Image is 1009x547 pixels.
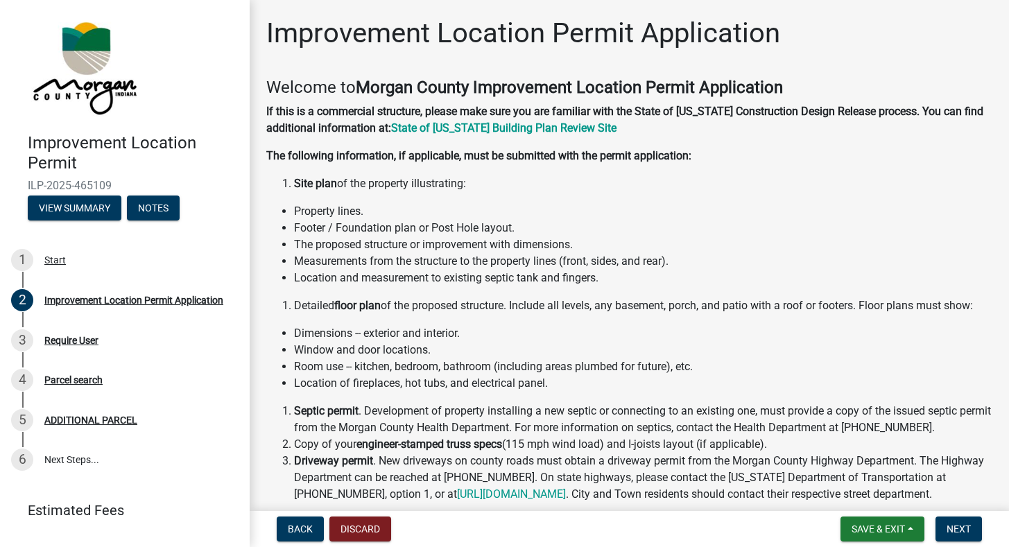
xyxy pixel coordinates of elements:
strong: The following information, if applicable, must be submitted with the permit application: [266,149,691,162]
button: Save & Exit [840,516,924,541]
li: The proposed structure or improvement with dimensions. [294,236,992,253]
button: Discard [329,516,391,541]
strong: Septic permit [294,404,359,417]
li: A copy of your recorded for the property. [294,503,992,519]
li: . New driveways on county roads must obtain a driveway permit from the Morgan County Highway Depa... [294,453,992,503]
a: [URL][DOMAIN_NAME] [457,487,566,501]
li: Window and door locations. [294,342,992,358]
li: Location and measurement to existing septic tank and fingers. [294,270,992,286]
span: Save & Exit [852,523,905,535]
div: 2 [11,289,33,311]
div: ADDITIONAL PARCEL [44,415,137,425]
button: Next [935,516,982,541]
li: Dimensions -- exterior and interior. [294,325,992,342]
span: Next [947,523,971,535]
wm-modal-confirm: Summary [28,203,121,214]
div: Require User [44,336,98,345]
button: View Summary [28,196,121,220]
strong: Driveway permit [294,454,373,467]
div: 3 [11,329,33,351]
wm-modal-confirm: Notes [127,203,180,214]
span: Back [288,523,313,535]
strong: If this is a commercial structure, please make sure you are familiar with the State of [US_STATE]... [266,105,983,134]
strong: quit claim or warranty deed [410,504,543,517]
div: Parcel search [44,375,103,385]
li: Location of fireplaces, hot tubs, and electrical panel. [294,375,992,392]
span: ILP-2025-465109 [28,179,222,192]
strong: Site plan [294,177,337,190]
h4: Welcome to [266,78,992,98]
strong: engineer-stamped truss specs [356,437,502,451]
strong: Morgan County Improvement Location Permit Application [356,78,783,97]
li: Room use -- kitchen, bedroom, bathroom (including areas plumbed for future), etc. [294,358,992,375]
h1: Improvement Location Permit Application [266,17,780,50]
li: Measurements from the structure to the property lines (front, sides, and rear). [294,253,992,270]
div: 4 [11,369,33,391]
button: Notes [127,196,180,220]
li: Detailed of the proposed structure. Include all levels, any basement, porch, and patio with a roo... [294,297,992,314]
li: . Development of property installing a new septic or connecting to an existing one, must provide ... [294,403,992,436]
div: 1 [11,249,33,271]
div: Start [44,255,66,265]
li: Property lines. [294,203,992,220]
li: of the property illustrating: [294,175,992,192]
a: State of [US_STATE] Building Plan Review Site [391,121,616,134]
div: 6 [11,449,33,471]
button: Back [277,516,324,541]
strong: floor plan [334,299,381,312]
div: 5 [11,409,33,431]
img: Morgan County, Indiana [28,15,139,119]
a: Estimated Fees [11,496,227,524]
div: Improvement Location Permit Application [44,295,223,305]
h4: Improvement Location Permit [28,133,239,173]
li: Copy of your (115 mph wind load) and I-joists layout (if applicable). [294,436,992,453]
li: Footer / Foundation plan or Post Hole layout. [294,220,992,236]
